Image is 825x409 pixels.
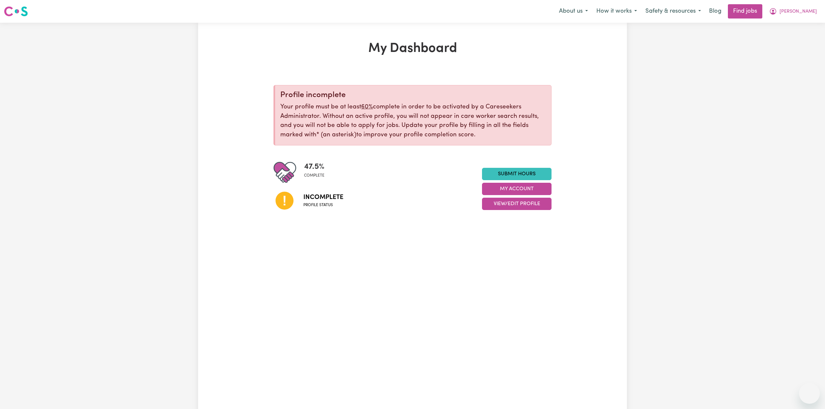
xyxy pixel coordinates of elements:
a: Blog [705,4,725,19]
button: My Account [482,183,552,195]
h1: My Dashboard [273,41,552,56]
button: Safety & resources [641,5,705,18]
iframe: Button to launch messaging window [799,383,820,404]
button: My Account [765,5,821,18]
img: Careseekers logo [4,6,28,17]
p: Your profile must be at least complete in order to be activated by a Careseekers Administrator. W... [280,103,546,140]
span: an asterisk [316,132,356,138]
a: Find jobs [728,4,762,19]
div: Profile incomplete [280,91,546,100]
button: About us [555,5,592,18]
a: Submit Hours [482,168,552,180]
span: Profile status [303,202,343,208]
a: Careseekers logo [4,4,28,19]
span: [PERSON_NAME] [780,8,817,15]
div: Profile completeness: 47.5% [304,161,330,184]
span: Incomplete [303,192,343,202]
span: 47.5 % [304,161,324,173]
button: How it works [592,5,641,18]
span: complete [304,173,324,179]
button: View/Edit Profile [482,198,552,210]
u: 60% [361,104,373,110]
